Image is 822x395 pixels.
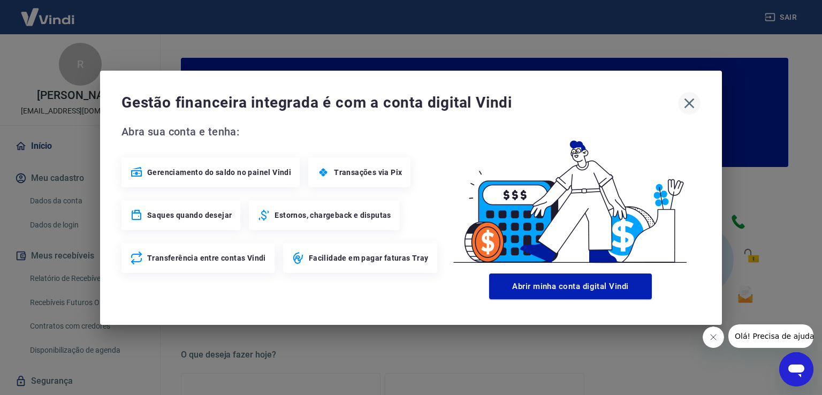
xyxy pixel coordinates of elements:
span: Gerenciamento do saldo no painel Vindi [147,167,291,178]
iframe: Mensagem da empresa [728,324,813,348]
span: Gestão financeira integrada é com a conta digital Vindi [121,92,678,113]
img: Good Billing [440,123,701,269]
span: Transações via Pix [334,167,402,178]
span: Saques quando desejar [147,210,232,221]
span: Abra sua conta e tenha: [121,123,440,140]
span: Estornos, chargeback e disputas [275,210,391,221]
span: Facilidade em pagar faturas Tray [309,253,429,263]
iframe: Botão para abrir a janela de mensagens [779,352,813,386]
iframe: Fechar mensagem [703,326,724,348]
span: Transferência entre contas Vindi [147,253,266,263]
span: Olá! Precisa de ajuda? [6,7,90,16]
button: Abrir minha conta digital Vindi [489,274,652,299]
